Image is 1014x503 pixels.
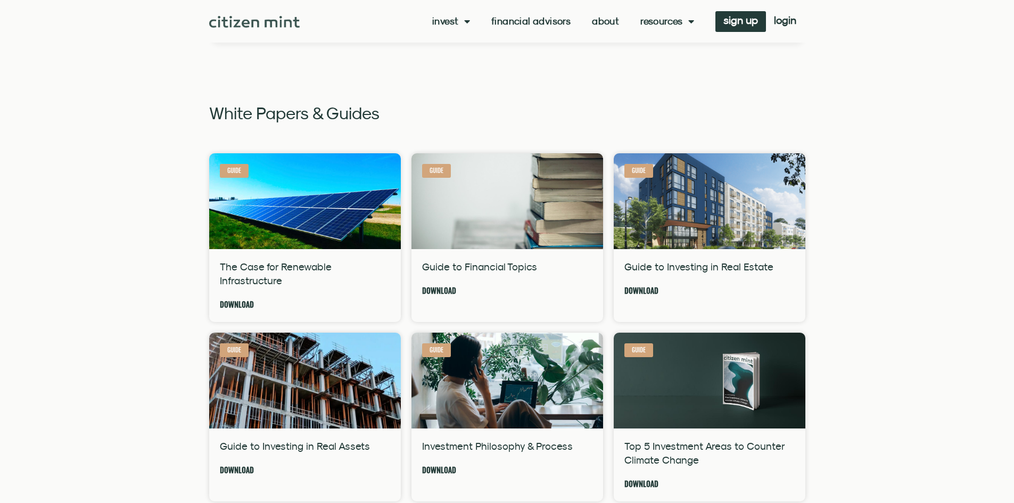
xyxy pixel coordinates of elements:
[624,164,654,178] div: Guide
[624,440,785,466] a: Top 5 Investment Areas to Counter Climate Change
[209,16,300,28] img: Citizen Mint
[220,464,254,477] a: Read more about Guide to Investing in Real Assets
[220,164,249,178] div: Guide
[422,261,537,273] a: Guide to Financial Topics
[432,16,694,27] nav: Menu
[411,333,603,428] a: Private market investments
[774,17,796,24] span: login
[715,11,766,32] a: sign up
[422,343,451,357] div: Guide
[422,284,456,298] a: Read more about Guide to Financial Topics
[640,16,694,27] a: Resources
[422,440,573,452] a: Investment Philosophy & Process
[723,17,758,24] span: sign up
[592,16,619,27] a: About
[766,11,804,32] a: login
[220,440,370,452] a: Guide to Investing in Real Assets
[422,464,456,477] a: Read more about Investment Philosophy & Process
[624,261,773,273] a: Guide to Investing in Real Estate
[209,104,805,121] h2: White Papers & Guides
[220,261,332,286] a: The Case for Renewable Infrastructure
[491,16,571,27] a: Financial Advisors
[624,343,654,357] div: Guide
[432,16,470,27] a: Invest
[624,284,658,298] a: Read more about Guide to Investing in Real Estate
[220,343,249,357] div: Guide
[624,477,658,491] a: Read more about Top 5 Investment Areas to Counter Climate Change
[422,164,451,178] div: Guide
[409,316,604,445] img: Private market investments
[220,298,254,311] a: Read more about The Case for Renewable Infrastructure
